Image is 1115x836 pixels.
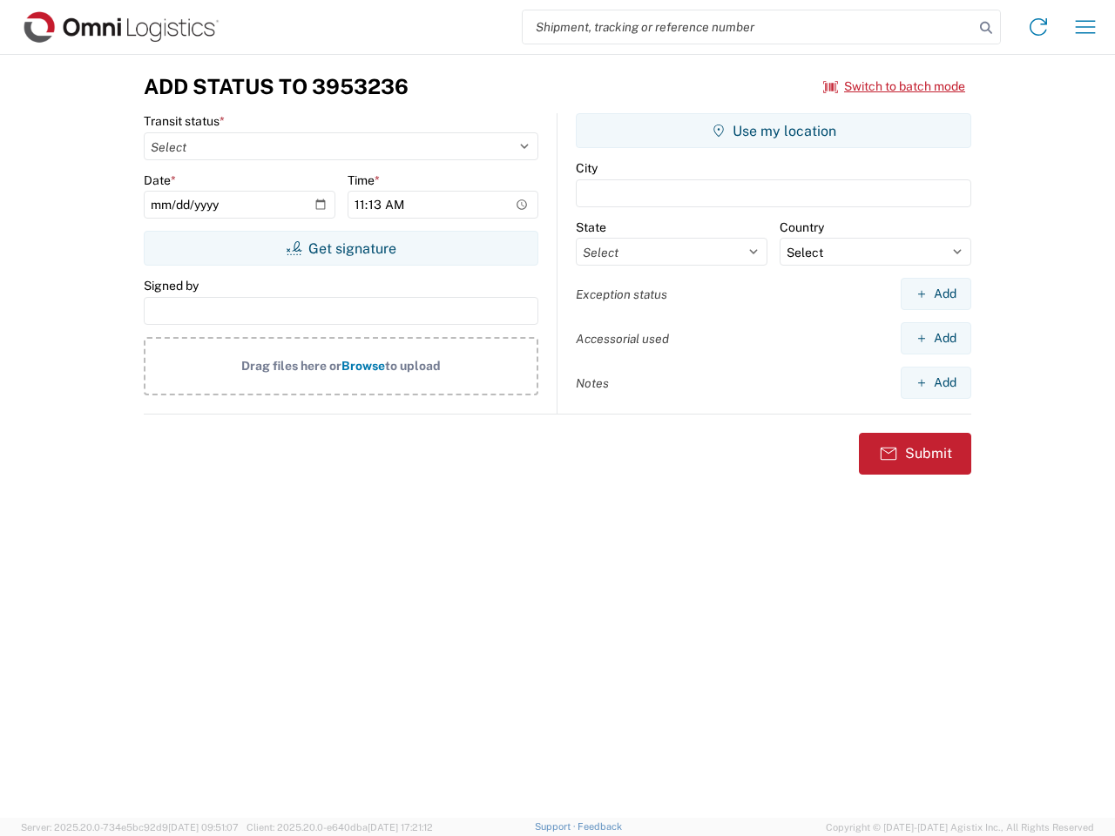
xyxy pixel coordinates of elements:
[535,821,578,832] a: Support
[341,359,385,373] span: Browse
[780,219,824,235] label: Country
[144,231,538,266] button: Get signature
[144,74,409,99] h3: Add Status to 3953236
[144,278,199,293] label: Signed by
[576,375,609,391] label: Notes
[348,172,380,188] label: Time
[576,331,669,347] label: Accessorial used
[901,322,971,354] button: Add
[859,433,971,475] button: Submit
[144,113,225,129] label: Transit status
[823,72,965,101] button: Switch to batch mode
[578,821,622,832] a: Feedback
[241,359,341,373] span: Drag files here or
[576,113,971,148] button: Use my location
[901,278,971,310] button: Add
[576,219,606,235] label: State
[168,822,239,833] span: [DATE] 09:51:07
[144,172,176,188] label: Date
[826,819,1094,835] span: Copyright © [DATE]-[DATE] Agistix Inc., All Rights Reserved
[523,10,974,44] input: Shipment, tracking or reference number
[21,822,239,833] span: Server: 2025.20.0-734e5bc92d9
[247,822,433,833] span: Client: 2025.20.0-e640dba
[368,822,433,833] span: [DATE] 17:21:12
[385,359,441,373] span: to upload
[576,287,667,302] label: Exception status
[576,160,598,176] label: City
[901,367,971,399] button: Add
